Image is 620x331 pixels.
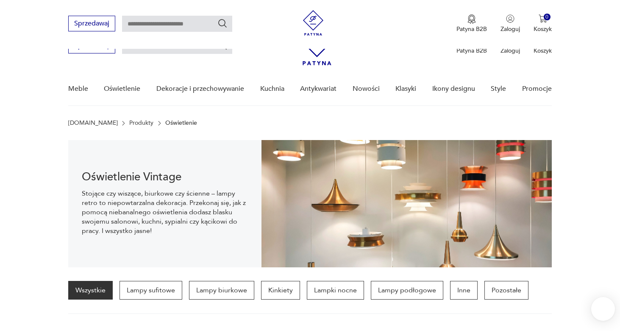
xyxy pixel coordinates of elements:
[353,73,380,105] a: Nowości
[260,73,284,105] a: Kuchnia
[307,281,364,300] a: Lampki nocne
[300,73,336,105] a: Antykwariat
[189,281,254,300] a: Lampy biurkowe
[68,73,88,105] a: Meble
[522,73,552,105] a: Promocje
[484,281,528,300] a: Pozostałe
[300,10,326,36] img: Patyna - sklep z meblami i dekoracjami vintage
[217,18,228,28] button: Szukaj
[467,14,476,24] img: Ikona medalu
[456,47,487,55] p: Patyna B2B
[165,120,197,126] p: Oświetlenie
[534,25,552,33] p: Koszyk
[591,297,615,321] iframe: Smartsupp widget button
[491,73,506,105] a: Style
[129,120,153,126] a: Produkty
[261,140,552,267] img: Oświetlenie
[68,16,115,31] button: Sprzedawaj
[500,14,520,33] button: Zaloguj
[450,281,478,300] a: Inne
[68,43,115,49] a: Sprzedawaj
[456,14,487,33] a: Ikona medaluPatyna B2B
[456,25,487,33] p: Patyna B2B
[156,73,244,105] a: Dekoracje i przechowywanie
[82,189,248,236] p: Stojące czy wiszące, biurkowe czy ścienne – lampy retro to niepowtarzalna dekoracja. Przekonaj si...
[104,73,140,105] a: Oświetlenie
[500,25,520,33] p: Zaloguj
[371,281,443,300] a: Lampy podłogowe
[534,14,552,33] button: 0Koszyk
[68,21,115,27] a: Sprzedawaj
[506,14,514,23] img: Ikonka użytkownika
[68,281,113,300] a: Wszystkie
[120,281,182,300] a: Lampy sufitowe
[539,14,547,23] img: Ikona koszyka
[456,14,487,33] button: Patyna B2B
[261,281,300,300] a: Kinkiety
[432,73,475,105] a: Ikony designu
[534,47,552,55] p: Koszyk
[82,172,248,182] h1: Oświetlenie Vintage
[395,73,416,105] a: Klasyki
[68,120,118,126] a: [DOMAIN_NAME]
[500,47,520,55] p: Zaloguj
[544,14,551,21] div: 0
